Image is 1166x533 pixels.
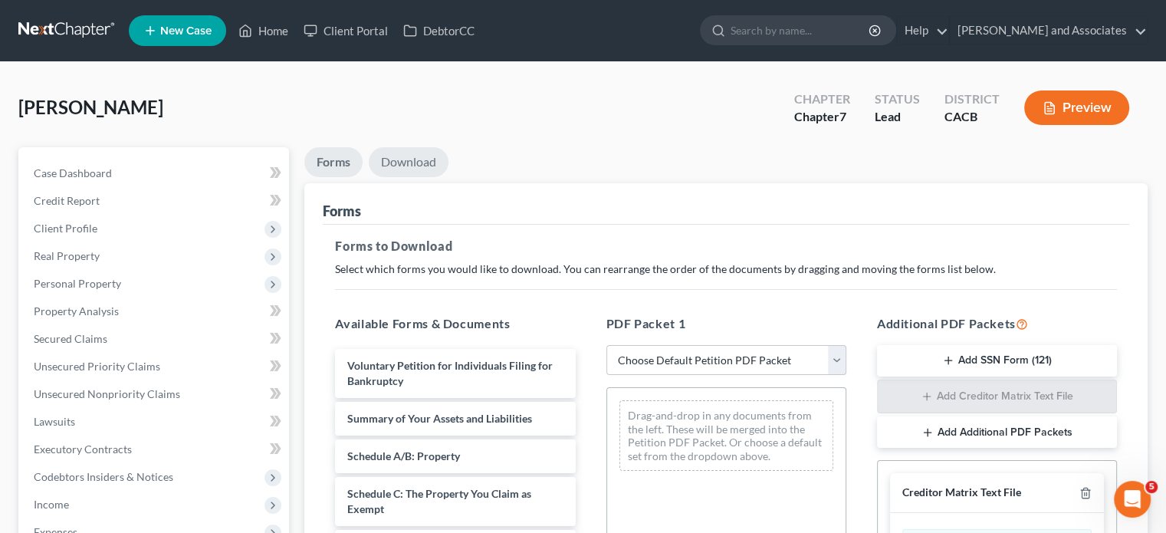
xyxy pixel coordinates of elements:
[18,96,163,118] span: [PERSON_NAME]
[34,415,75,428] span: Lawsuits
[877,416,1117,449] button: Add Additional PDF Packets
[369,147,448,177] a: Download
[34,332,107,345] span: Secured Claims
[34,194,100,207] span: Credit Report
[877,345,1117,377] button: Add SSN Form (121)
[21,380,289,408] a: Unsecured Nonpriority Claims
[794,90,850,108] div: Chapter
[34,222,97,235] span: Client Profile
[34,249,100,262] span: Real Property
[396,17,482,44] a: DebtorCC
[34,166,112,179] span: Case Dashboard
[335,314,575,333] h5: Available Forms & Documents
[875,90,920,108] div: Status
[335,237,1117,255] h5: Forms to Download
[619,400,833,471] div: Drag-and-drop in any documents from the left. These will be merged into the Petition PDF Packet. ...
[34,277,121,290] span: Personal Property
[897,17,948,44] a: Help
[34,498,69,511] span: Income
[731,16,871,44] input: Search by name...
[875,108,920,126] div: Lead
[323,202,361,220] div: Forms
[34,360,160,373] span: Unsecured Priority Claims
[21,187,289,215] a: Credit Report
[21,436,289,463] a: Executory Contracts
[34,443,132,456] span: Executory Contracts
[944,90,1000,108] div: District
[34,304,119,317] span: Property Analysis
[347,359,553,387] span: Voluntary Petition for Individuals Filing for Bankruptcy
[347,449,460,462] span: Schedule A/B: Property
[347,487,531,515] span: Schedule C: The Property You Claim as Exempt
[877,314,1117,333] h5: Additional PDF Packets
[21,325,289,353] a: Secured Claims
[21,298,289,325] a: Property Analysis
[902,485,1021,500] div: Creditor Matrix Text File
[21,160,289,187] a: Case Dashboard
[21,353,289,380] a: Unsecured Priority Claims
[794,108,850,126] div: Chapter
[347,412,532,425] span: Summary of Your Assets and Liabilities
[160,25,212,37] span: New Case
[304,147,363,177] a: Forms
[877,380,1117,413] button: Add Creditor Matrix Text File
[296,17,396,44] a: Client Portal
[34,470,173,483] span: Codebtors Insiders & Notices
[606,314,846,333] h5: PDF Packet 1
[1114,481,1151,518] iframe: Intercom live chat
[231,17,296,44] a: Home
[1024,90,1129,125] button: Preview
[21,408,289,436] a: Lawsuits
[34,387,180,400] span: Unsecured Nonpriority Claims
[1145,481,1158,493] span: 5
[950,17,1147,44] a: [PERSON_NAME] and Associates
[944,108,1000,126] div: CACB
[335,262,1117,277] p: Select which forms you would like to download. You can rearrange the order of the documents by dr...
[839,109,846,123] span: 7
